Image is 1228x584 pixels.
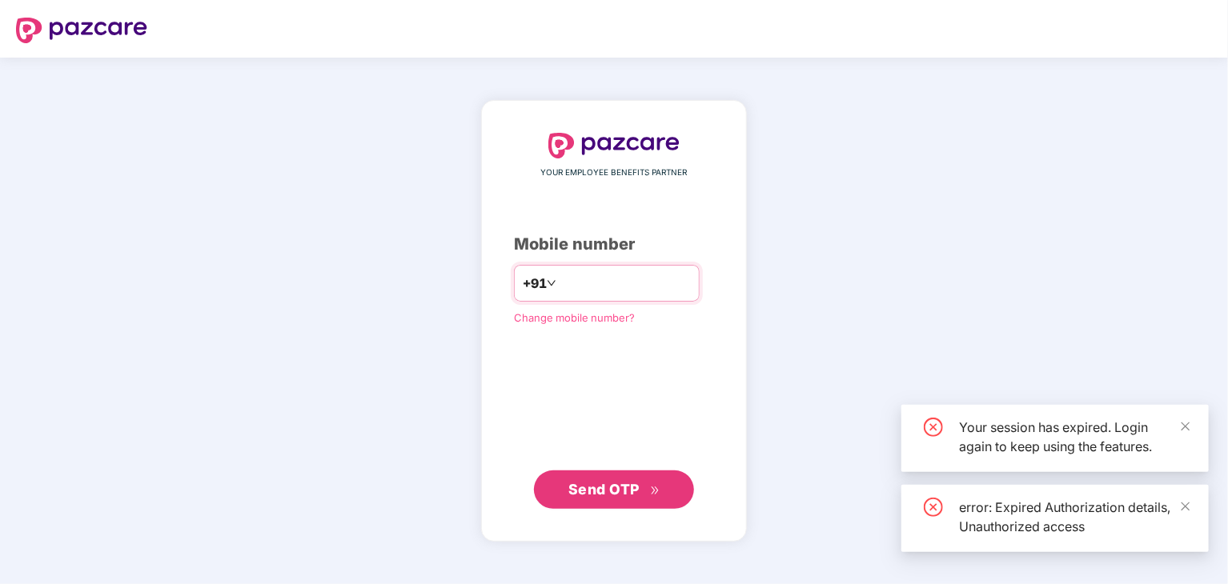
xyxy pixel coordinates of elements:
a: Change mobile number? [514,311,635,324]
span: +91 [523,274,547,294]
span: down [547,278,556,288]
img: logo [548,133,680,158]
span: close [1180,501,1191,512]
span: YOUR EMPLOYEE BENEFITS PARTNER [541,166,688,179]
span: Send OTP [568,481,640,498]
span: close-circle [924,498,943,517]
span: close-circle [924,418,943,437]
span: double-right [650,486,660,496]
span: close [1180,421,1191,432]
div: error: Expired Authorization details, Unauthorized access [959,498,1190,536]
div: Mobile number [514,232,714,257]
button: Send OTPdouble-right [534,470,694,509]
img: logo [16,18,147,43]
div: Your session has expired. Login again to keep using the features. [959,418,1190,456]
